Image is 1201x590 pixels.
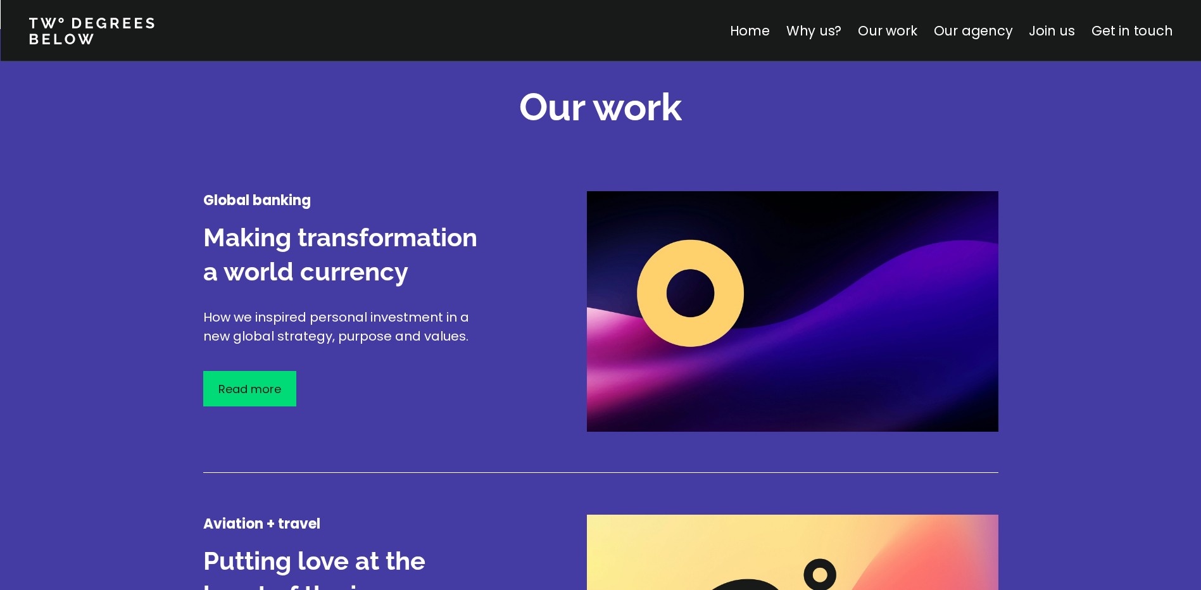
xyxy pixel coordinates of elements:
a: Why us? [786,22,841,40]
h4: Global banking [203,191,494,210]
p: Read more [218,380,281,398]
a: Get in touch [1091,22,1173,40]
p: How we inspired personal investment in a new global strategy, purpose and values. [203,308,494,346]
h3: Making transformation a world currency [203,220,494,289]
a: Our work [858,22,917,40]
a: Global bankingMaking transformation a world currencyHow we inspired personal investment in a new ... [203,191,998,508]
a: Join us [1029,22,1075,40]
h4: Aviation + travel [203,515,494,534]
h2: Our work [519,82,682,133]
a: Our agency [933,22,1012,40]
a: Home [729,22,769,40]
